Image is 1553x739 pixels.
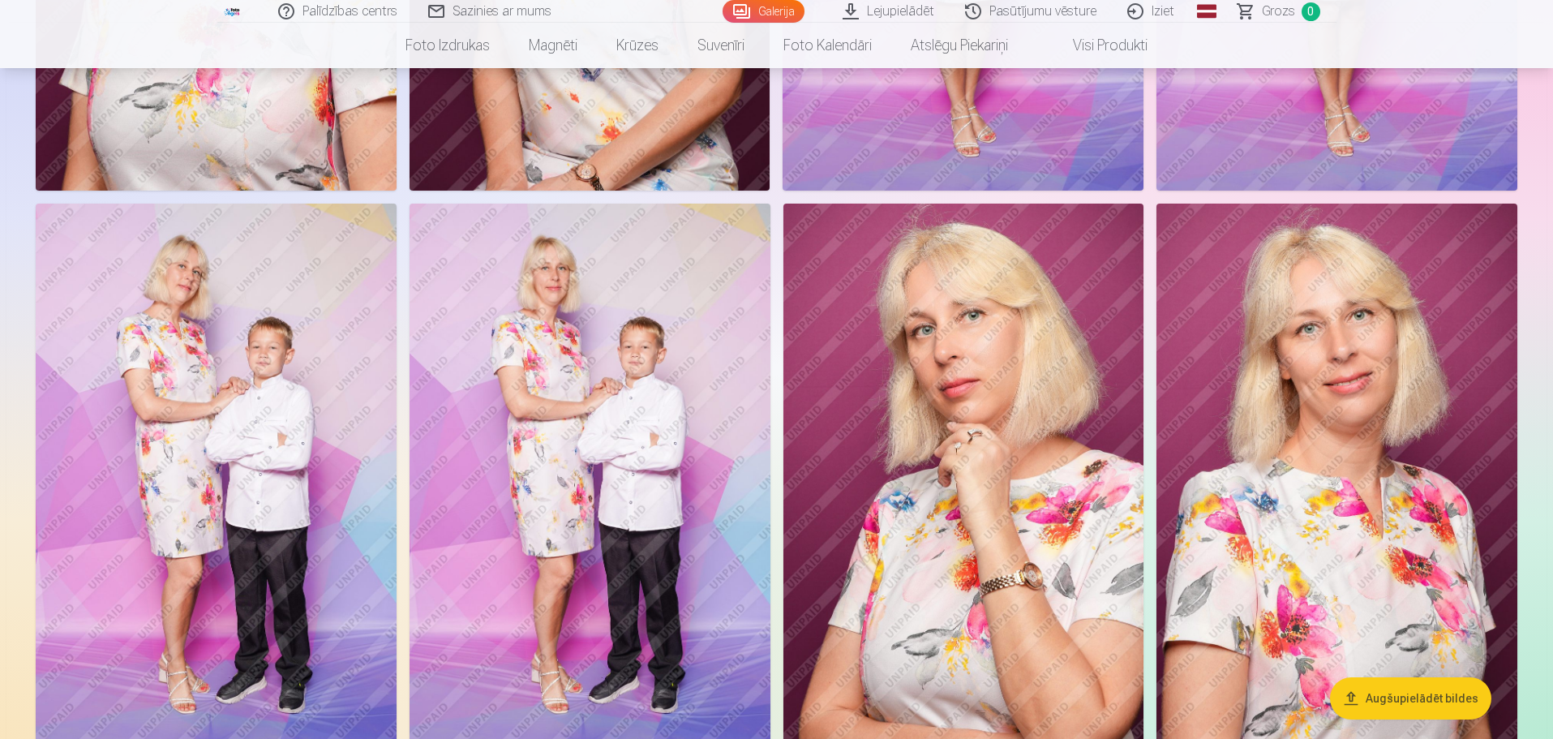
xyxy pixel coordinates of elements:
[1330,677,1491,720] button: Augšupielādēt bildes
[1302,2,1320,21] span: 0
[509,23,597,68] a: Magnēti
[678,23,764,68] a: Suvenīri
[1262,2,1295,21] span: Grozs
[1027,23,1167,68] a: Visi produkti
[764,23,891,68] a: Foto kalendāri
[891,23,1027,68] a: Atslēgu piekariņi
[386,23,509,68] a: Foto izdrukas
[597,23,678,68] a: Krūzes
[224,6,242,16] img: /fa1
